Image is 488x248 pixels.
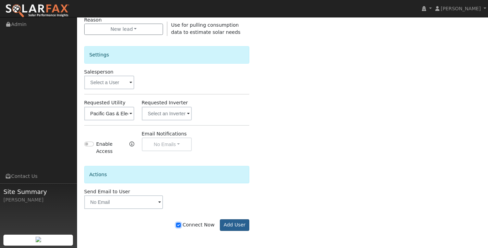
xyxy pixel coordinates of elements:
[142,130,187,138] label: Email Notifications
[3,187,73,196] span: Site Summary
[36,237,41,242] img: retrieve
[220,219,250,231] button: Add User
[441,6,481,11] span: [PERSON_NAME]
[84,195,163,209] input: No Email
[176,221,214,229] label: Connect Now
[84,166,250,183] div: Actions
[84,46,250,64] div: Settings
[84,188,130,195] label: Send Email to User
[84,76,135,89] input: Select a User
[3,196,73,204] div: [PERSON_NAME]
[142,99,188,106] label: Requested Inverter
[84,16,102,24] label: Reason
[96,141,128,155] label: Enable Access
[84,24,163,35] button: New lead
[176,223,181,227] input: Connect Now
[84,107,135,120] input: Select a Utility
[171,22,240,35] span: Use for pulling consumption data to estimate solar needs
[84,68,114,76] label: Salesperson
[5,4,70,18] img: SolarFax
[142,107,192,120] input: Select an Inverter
[84,99,126,106] label: Requested Utility
[129,141,134,156] a: Enable Access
